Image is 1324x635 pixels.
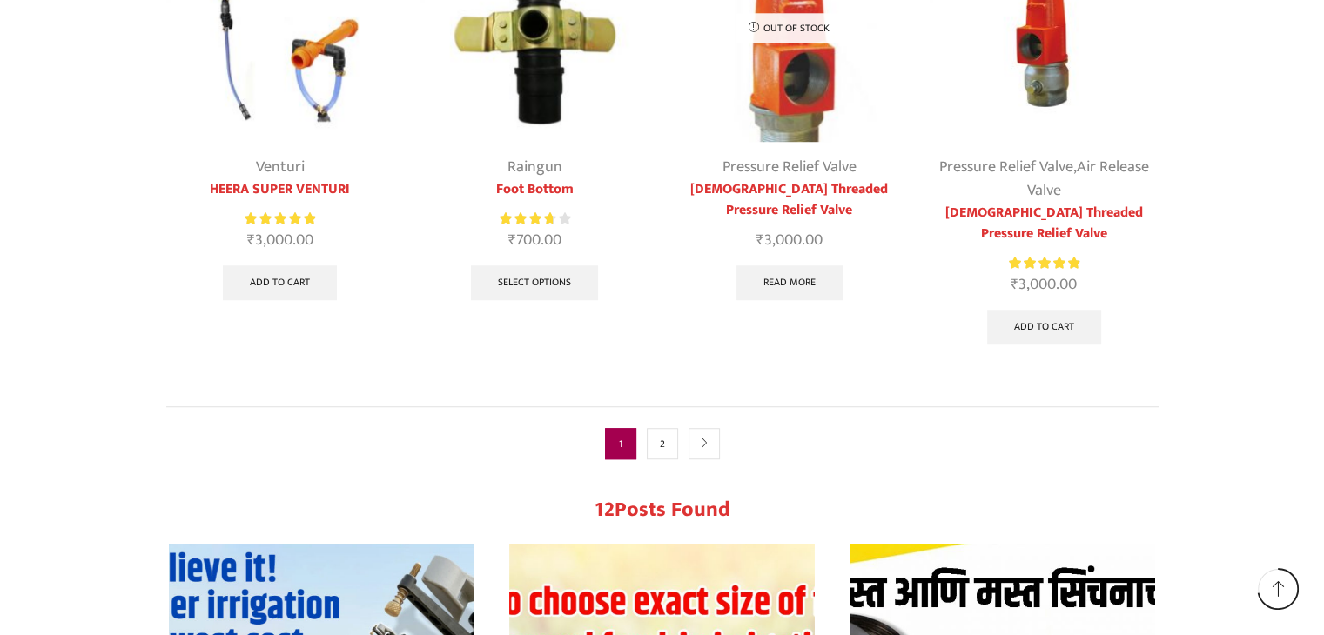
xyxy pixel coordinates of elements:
[987,310,1101,344] a: Add to cart: “Female Threaded Pressure Relief Valve”
[756,227,764,253] span: ₹
[756,227,823,253] bdi: 3,000.00
[675,179,904,221] a: [DEMOGRAPHIC_DATA] Threaded Pressure Relief Valve
[245,210,315,228] span: Rated out of 5
[166,406,1159,480] nav: Product Pagination
[647,428,678,459] a: Page 2
[420,179,649,200] a: Foot Bottom
[736,13,842,43] p: Out of stock
[471,265,598,300] a: Select options for “Foot Bottom”
[508,227,516,253] span: ₹
[507,154,562,180] a: Raingun
[1011,271,1018,297] span: ₹
[508,227,561,253] bdi: 700.00
[595,492,615,527] span: 12
[256,154,305,180] a: Venturi
[1009,254,1079,272] div: Rated 5.00 out of 5
[500,210,553,228] span: Rated out of 5
[615,492,730,527] span: Posts found
[500,210,570,228] div: Rated 3.75 out of 5
[1027,154,1149,204] a: Air Release Valve
[1009,254,1079,272] span: Rated out of 5
[930,156,1159,203] div: ,
[247,227,255,253] span: ₹
[1011,271,1077,297] bdi: 3,000.00
[223,265,337,300] a: Add to cart: “HEERA SUPER VENTURI”
[605,428,636,459] span: Page 1
[245,210,315,228] div: Rated 5.00 out of 5
[939,154,1073,180] a: Pressure Relief Valve
[736,265,843,300] a: Read more about “Male Threaded Pressure Relief Valve”
[166,179,395,200] a: HEERA SUPER VENTURI
[247,227,313,253] bdi: 3,000.00
[930,203,1159,244] a: [DEMOGRAPHIC_DATA] Threaded Pressure Relief Valve
[722,154,857,180] a: Pressure Relief Valve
